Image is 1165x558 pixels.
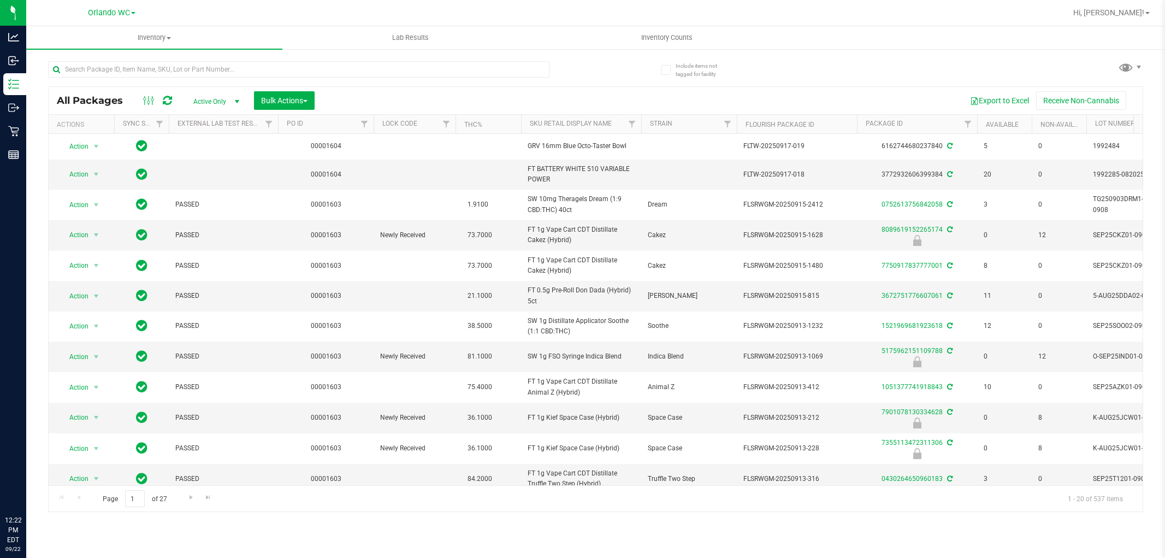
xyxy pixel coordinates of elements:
[1038,443,1080,454] span: 8
[1093,169,1162,180] span: 1992285-082025
[311,142,341,150] a: 00001604
[90,471,103,486] span: select
[382,120,417,127] a: Lock Code
[1038,413,1080,423] span: 8
[254,91,315,110] button: Bulk Actions
[1093,474,1162,484] span: SEP25T1201-0908
[26,33,282,43] span: Inventory
[136,410,147,425] span: In Sync
[60,349,89,365] span: Action
[959,115,977,133] a: Filter
[945,408,953,416] span: Sync from Compliance System
[984,291,1025,301] span: 11
[882,292,943,299] a: 3672751776607061
[945,383,953,391] span: Sync from Compliance System
[57,121,110,128] div: Actions
[855,141,979,151] div: 6162744680237840
[530,120,612,127] a: Sku Retail Display Name
[743,413,850,423] span: FLSRWGM-20250913-212
[311,262,341,269] a: 00001603
[311,383,341,391] a: 00001603
[986,121,1019,128] a: Available
[311,353,341,360] a: 00001603
[1095,120,1134,127] a: Lot Number
[8,149,19,160] inline-svg: Reports
[1093,194,1162,215] span: TG250903DRM1-F-0908
[1093,141,1162,151] span: 1992484
[528,225,635,245] span: FT 1g Vape Cart CDT Distillate Cakez (Hybrid)
[882,226,943,233] a: 8089619152265174
[60,258,89,273] span: Action
[1038,382,1080,392] span: 0
[8,102,19,113] inline-svg: Outbound
[26,26,282,49] a: Inventory
[136,288,147,303] span: In Sync
[1093,230,1162,240] span: SEP25CKZ01-0909
[984,321,1025,331] span: 12
[464,121,482,128] a: THC%
[626,33,707,43] span: Inventory Counts
[1093,351,1162,362] span: O-SEP25IND01-0908
[8,32,19,43] inline-svg: Analytics
[882,439,943,447] a: 7355113472311306
[5,545,21,553] p: 09/22
[462,288,498,304] span: 21.1000
[462,227,498,243] span: 73.7000
[60,471,89,486] span: Action
[136,349,147,364] span: In Sync
[743,291,850,301] span: FLSRWGM-20250915-815
[528,141,635,151] span: GRV 16mm Blue Octo-Taster Bowl
[90,410,103,425] span: select
[984,474,1025,484] span: 3
[175,291,271,301] span: PASSED
[984,413,1025,423] span: 0
[462,197,494,213] span: 1.9100
[200,490,216,505] a: Go to the last page
[311,171,341,178] a: 00001604
[1073,8,1144,17] span: Hi, [PERSON_NAME]!
[90,258,103,273] span: select
[648,261,730,271] span: Cakez
[882,201,943,208] a: 0752613756842058
[90,319,103,334] span: select
[743,351,850,362] span: FLSRWGM-20250913-1069
[282,26,539,49] a: Lab Results
[945,171,953,178] span: Sync from Compliance System
[1093,413,1162,423] span: K-AUG25JCW01-0828
[462,318,498,334] span: 38.5000
[136,138,147,154] span: In Sync
[855,356,979,367] div: Newly Received
[1038,199,1080,210] span: 0
[648,382,730,392] span: Animal Z
[648,321,730,331] span: Soothe
[1036,91,1126,110] button: Receive Non-Cannabis
[1038,321,1080,331] span: 0
[855,418,979,428] div: Newly Received
[136,318,147,333] span: In Sync
[151,115,169,133] a: Filter
[882,408,943,416] a: 7901078130334628
[380,443,449,454] span: Newly Received
[380,351,449,362] span: Newly Received
[60,319,89,334] span: Action
[743,321,850,331] span: FLSRWGM-20250913-1232
[60,167,89,182] span: Action
[528,316,635,337] span: SW 1g Distillate Applicator Soothe (1:1 CBD:THC)
[311,475,341,483] a: 00001603
[1038,169,1080,180] span: 0
[175,443,271,454] span: PASSED
[984,382,1025,392] span: 10
[260,115,278,133] a: Filter
[311,414,341,421] a: 00001603
[882,383,943,391] a: 1051377741918843
[60,380,89,395] span: Action
[743,199,850,210] span: FLSRWGM-20250915-2412
[648,230,730,240] span: Cakez
[175,199,271,210] span: PASSED
[136,227,147,243] span: In Sync
[1038,141,1080,151] span: 0
[93,490,176,507] span: Page of 27
[123,120,165,127] a: Sync Status
[963,91,1036,110] button: Export to Excel
[1093,382,1162,392] span: SEP25AZK01-0908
